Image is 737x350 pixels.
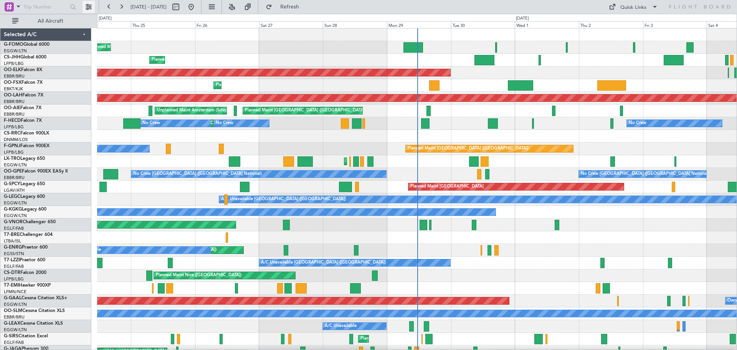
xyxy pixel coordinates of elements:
[4,169,68,174] a: OO-GPEFalcon 900EX EASy II
[4,55,20,60] span: CS-JHH
[4,340,24,345] a: EGLF/FAB
[515,21,579,28] div: Wed 1
[579,21,643,28] div: Thu 2
[605,1,662,13] button: Quick Links
[325,320,357,332] div: A/C Unavailable
[629,118,646,129] div: No Crew
[516,15,529,22] div: [DATE]
[4,296,21,300] span: G-GAAL
[323,21,387,28] div: Sun 28
[4,137,28,143] a: DNMM/LOS
[410,181,484,192] div: Planned Maint [GEOGRAPHIC_DATA]
[157,105,235,116] div: Unplanned Maint Amsterdam (Schiphol)
[4,207,46,212] a: G-KGKGLegacy 600
[4,200,27,206] a: EGGW/LTN
[4,42,50,47] a: G-FOMOGlobal 6000
[360,333,481,345] div: Planned Maint [GEOGRAPHIC_DATA] ([GEOGRAPHIC_DATA])
[4,156,45,161] a: LX-TROLegacy 650
[156,270,241,281] div: Planned Maint Nice ([GEOGRAPHIC_DATA])
[408,143,529,154] div: Planned Maint [GEOGRAPHIC_DATA] ([GEOGRAPHIC_DATA])
[23,1,68,13] input: Trip Number
[4,283,19,288] span: T7-EMI
[4,182,20,186] span: G-SPCY
[4,309,22,313] span: OO-SLM
[4,111,25,117] a: EBBR/BRU
[131,3,167,10] span: [DATE] - [DATE]
[262,1,308,13] button: Refresh
[4,309,65,313] a: OO-SLMCessna Citation XLS
[99,15,112,22] div: [DATE]
[8,15,83,27] button: All Aircraft
[4,226,24,231] a: EGLF/FAB
[245,105,366,116] div: Planned Maint [GEOGRAPHIC_DATA] ([GEOGRAPHIC_DATA])
[620,4,646,12] div: Quick Links
[4,80,43,85] a: OO-FSXFalcon 7X
[387,21,451,28] div: Mon 29
[4,207,22,212] span: G-KGKG
[4,68,21,72] span: OO-ELK
[4,42,23,47] span: G-FOMO
[4,232,20,237] span: T7-BRE
[4,194,20,199] span: G-LEGC
[20,18,81,24] span: All Aircraft
[4,93,43,98] a: OO-LAHFalcon 7X
[152,54,273,66] div: Planned Maint [GEOGRAPHIC_DATA] ([GEOGRAPHIC_DATA])
[261,257,386,269] div: A/C Unavailable [GEOGRAPHIC_DATA] ([GEOGRAPHIC_DATA])
[195,21,259,28] div: Fri 26
[4,149,24,155] a: LFPB/LBG
[643,21,707,28] div: Fri 3
[4,283,51,288] a: T7-EMIHawker 900XP
[133,168,262,180] div: No Crew [GEOGRAPHIC_DATA] ([GEOGRAPHIC_DATA] National)
[216,80,305,91] div: Planned Maint Kortrijk-[GEOGRAPHIC_DATA]
[4,296,67,300] a: G-GAALCessna Citation XLS+
[4,80,21,85] span: OO-FSX
[4,327,27,333] a: EGGW/LTN
[4,213,27,219] a: EGGW/LTN
[4,220,56,224] a: G-VNORChallenger 650
[4,48,27,54] a: EGGW/LTN
[4,334,18,338] span: G-SIRS
[4,314,25,320] a: EBBR/BRU
[451,21,515,28] div: Tue 30
[4,264,24,269] a: EGLF/FAB
[4,194,45,199] a: G-LEGCLegacy 600
[4,232,53,237] a: T7-BREChallenger 604
[4,73,25,79] a: EBBR/BRU
[4,169,22,174] span: OO-GPE
[4,302,27,307] a: EGGW/LTN
[142,118,160,129] div: No Crew
[4,131,20,136] span: CS-RRC
[581,168,709,180] div: No Crew [GEOGRAPHIC_DATA] ([GEOGRAPHIC_DATA] National)
[4,99,25,105] a: EBBR/BRU
[4,334,48,338] a: G-SIRSCitation Excel
[4,276,24,282] a: LFPB/LBG
[4,106,41,110] a: OO-AIEFalcon 7X
[4,289,26,295] a: LFMN/NCE
[4,182,45,186] a: G-SPCYLegacy 650
[4,238,21,244] a: LTBA/ISL
[4,61,24,66] a: LFPB/LBG
[4,321,20,326] span: G-LEAX
[221,194,346,205] div: A/C Unavailable [GEOGRAPHIC_DATA] ([GEOGRAPHIC_DATA])
[216,118,233,129] div: No Crew
[4,245,22,250] span: G-ENRG
[4,321,63,326] a: G-LEAXCessna Citation XLS
[4,175,25,181] a: EBBR/BRU
[4,118,21,123] span: F-HECD
[4,144,50,148] a: F-GPNJFalcon 900EX
[4,86,23,92] a: EBKT/KJK
[4,245,48,250] a: G-ENRGPraetor 600
[4,131,49,136] a: CS-RRCFalcon 900LX
[4,258,45,262] a: T7-LZZIPraetor 600
[4,258,20,262] span: T7-LZZI
[4,270,20,275] span: CS-DTR
[346,156,467,167] div: Planned Maint [GEOGRAPHIC_DATA] ([GEOGRAPHIC_DATA])
[4,270,46,275] a: CS-DTRFalcon 2000
[4,118,42,123] a: F-HECDFalcon 7X
[4,68,42,72] a: OO-ELKFalcon 8X
[259,21,323,28] div: Sat 27
[4,144,20,148] span: F-GPNJ
[4,156,20,161] span: LX-TRO
[274,4,306,10] span: Refresh
[131,21,195,28] div: Thu 25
